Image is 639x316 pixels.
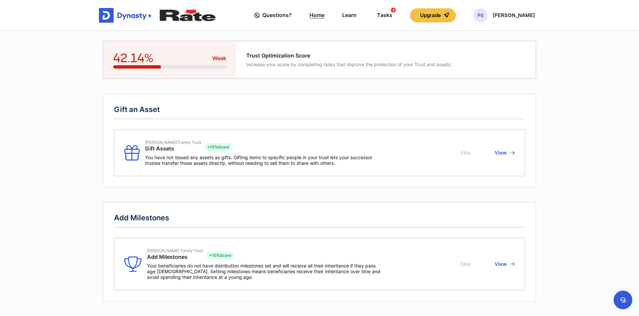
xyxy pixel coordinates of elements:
[262,9,292,21] span: Questions?
[99,8,216,23] a: Get started for free with Dynasty Trust CompanyPartner Logo
[145,145,201,152] span: Gift Assets
[474,8,535,22] button: PS[PERSON_NAME]
[205,143,232,151] div: + 10% Score
[493,248,515,280] button: View
[493,140,515,166] button: View
[113,51,153,65] span: 42.14%
[377,9,392,21] div: Tasks
[493,13,535,18] p: [PERSON_NAME]
[309,6,325,25] a: Home
[207,251,234,259] div: + 10% Score
[246,62,452,67] span: Increase your score by completing tasks that improve the protection of your Trust and assets.
[474,8,488,22] span: PS
[342,6,357,25] a: Learn
[147,254,203,260] span: Add Milestones
[147,263,382,280] span: Your beneficiaries do not have distribution milestones set and will receive all their inheritance...
[160,10,216,21] img: Partner Logo
[147,248,203,253] span: [PERSON_NAME] Family Trust
[212,55,226,62] span: Weak
[145,140,201,145] span: [PERSON_NAME] Family Trust
[391,8,396,12] span: 9
[114,105,525,119] h2: Gift an Asset
[246,52,452,59] span: Trust Optimization Score
[99,8,155,23] img: Get started for free with Dynasty Trust Company
[114,213,525,228] h2: Add Milestones
[374,6,392,25] a: Tasks9
[460,248,473,280] button: Skip
[410,8,456,22] button: Upgrade
[254,6,292,25] a: Questions?
[145,154,380,166] span: You have not issued any assets as gifts. Gifting items to specific people in your trust lets your...
[460,140,473,166] button: Skip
